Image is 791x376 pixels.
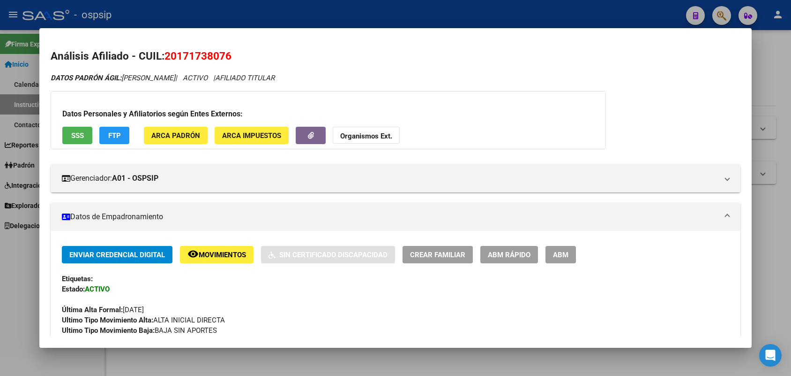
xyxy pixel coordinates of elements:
[51,74,175,82] span: [PERSON_NAME]
[151,131,200,140] span: ARCA Padrón
[51,74,275,82] i: | ACTIVO |
[62,108,594,120] h3: Datos Personales y Afiliatorios según Entes Externos:
[51,74,121,82] strong: DATOS PADRÓN ÁGIL:
[62,326,217,335] span: BAJA SIN APORTES
[215,74,275,82] span: AFILIADO TITULAR
[51,203,740,231] mat-expansion-panel-header: Datos de Empadronamiento
[99,127,129,144] button: FTP
[51,48,740,64] h2: Análisis Afiliado - CUIL:
[85,285,110,293] strong: ACTIVO
[333,127,400,144] button: Organismos Ext.
[62,285,85,293] strong: Estado:
[488,251,530,259] span: ABM Rápido
[62,127,92,144] button: SSS
[62,211,717,223] mat-panel-title: Datos de Empadronamiento
[340,132,392,140] strong: Organismos Ext.
[180,246,254,263] button: Movimientos
[144,127,208,144] button: ARCA Padrón
[112,173,158,184] strong: A01 - OSPSIP
[62,173,717,184] mat-panel-title: Gerenciador:
[545,246,576,263] button: ABM
[62,316,153,324] strong: Ultimo Tipo Movimiento Alta:
[759,344,782,367] div: Open Intercom Messenger
[403,246,473,263] button: Crear Familiar
[164,50,231,62] span: 20171738076
[222,131,281,140] span: ARCA Impuestos
[261,246,395,263] button: Sin Certificado Discapacidad
[215,127,289,144] button: ARCA Impuestos
[62,316,225,324] span: ALTA INICIAL DIRECTA
[199,251,246,259] span: Movimientos
[62,326,155,335] strong: Ultimo Tipo Movimiento Baja:
[187,248,199,260] mat-icon: remove_red_eye
[62,306,144,314] span: [DATE]
[62,306,123,314] strong: Última Alta Formal:
[553,251,568,259] span: ABM
[410,251,465,259] span: Crear Familiar
[51,164,740,192] mat-expansion-panel-header: Gerenciador:A01 - OSPSIP
[279,251,388,259] span: Sin Certificado Discapacidad
[62,246,172,263] button: Enviar Credencial Digital
[71,131,84,140] span: SSS
[108,131,121,140] span: FTP
[69,251,165,259] span: Enviar Credencial Digital
[480,246,538,263] button: ABM Rápido
[62,275,93,283] strong: Etiquetas:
